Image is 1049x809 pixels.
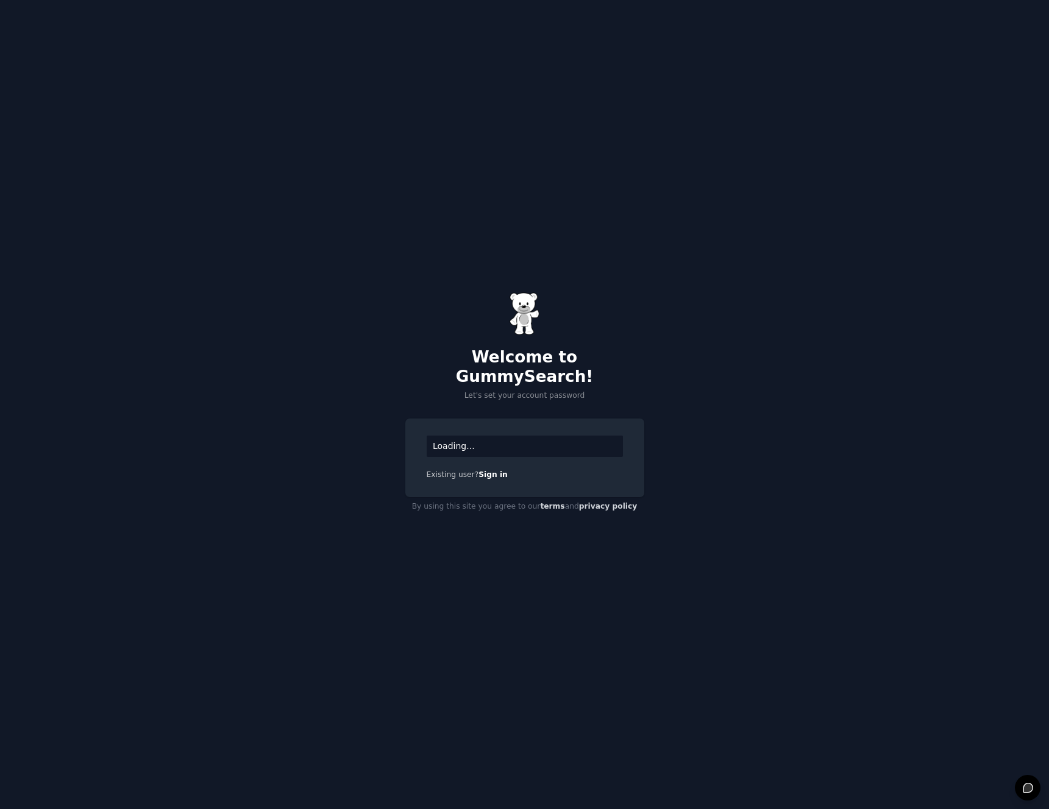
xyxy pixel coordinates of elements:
[405,497,644,517] div: By using this site you agree to our and
[478,470,508,479] a: Sign in
[427,470,479,479] span: Existing user?
[510,292,540,335] img: Gummy Bear
[405,348,644,386] h2: Welcome to GummySearch!
[579,502,638,510] a: privacy policy
[540,502,564,510] a: terms
[405,390,644,401] p: Let's set your account password
[427,436,623,457] div: Loading...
